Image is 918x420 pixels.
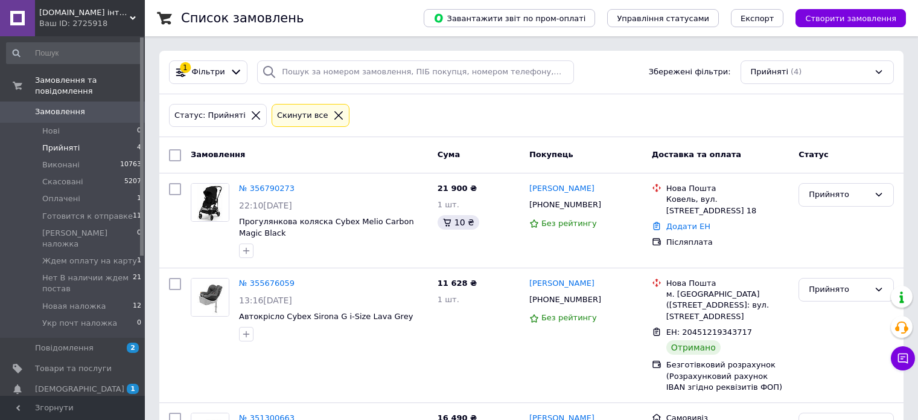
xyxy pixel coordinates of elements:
a: [PERSON_NAME] [529,278,594,289]
button: Створити замовлення [795,9,906,27]
span: ЕН: 20451219343717 [666,328,752,337]
a: Прогулянкова коляска Cybex Melio Carbon Magic Black [239,217,414,237]
span: Товари та послуги [35,363,112,374]
span: Готовится к отправке [42,211,133,222]
span: Доставка та оплата [652,150,741,159]
span: Повідомлення [35,343,94,354]
span: 21 [133,273,141,294]
span: 0 [137,228,141,250]
span: 11 [133,211,141,222]
div: Нова Пошта [666,278,789,289]
h1: Список замовлень [181,11,304,25]
span: 10763 [120,160,141,170]
img: Фото товару [191,279,229,316]
span: 12 [133,301,141,312]
div: Прийнято [809,283,869,296]
span: Замовлення [191,150,245,159]
span: KOTUGOROSHKO.KIEV.UA інтернет - магазин дитячих товарів Коляски Автокрісла Кроватки Іграшки [39,7,130,18]
span: Фільтри [192,66,225,78]
span: 1 [137,256,141,267]
span: Замовлення [35,106,85,117]
div: Нова Пошта [666,183,789,194]
span: (4) [791,67,802,76]
span: 11 628 ₴ [438,279,477,288]
span: Завантажити звіт по пром-оплаті [433,13,585,24]
span: 21 900 ₴ [438,184,477,193]
div: 1 [180,62,191,73]
input: Пошук [6,42,142,64]
span: 1 [127,384,139,394]
input: Пошук за номером замовлення, ПІБ покупця, номером телефону, Email, номером накладної [257,60,574,84]
a: Фото товару [191,183,229,222]
span: 22:10[DATE] [239,201,292,210]
img: Фото товару [191,184,229,221]
a: [PERSON_NAME] [529,183,594,195]
button: Чат з покупцем [891,346,915,370]
span: Ждем оплату на карту [42,256,137,267]
div: Статус: Прийняті [172,109,248,122]
span: Прийняті [42,143,80,153]
span: Укр почт наложка [42,318,117,329]
span: 1 [137,193,141,204]
span: [PHONE_NUMBER] [529,200,601,209]
span: 0 [137,126,141,137]
a: № 356790273 [239,184,295,193]
span: 0 [137,318,141,329]
button: Експорт [731,9,784,27]
a: № 355676059 [239,279,295,288]
span: 1 шт. [438,295,459,304]
div: Ваш ID: 2725918 [39,18,145,29]
span: 5207 [124,176,141,187]
a: Створити замовлення [783,13,906,22]
div: Безготівковий розрахунок (Розрахунковий рахунок IBAN згідно реквізитів ФОП) [666,360,789,393]
span: Нет В наличии ждем постав [42,273,133,294]
span: Новая наложка [42,301,106,312]
span: Без рейтингу [541,219,597,228]
div: м. [GEOGRAPHIC_DATA] ([STREET_ADDRESS]: вул. [STREET_ADDRESS] [666,289,789,322]
span: Статус [798,150,829,159]
span: Без рейтингу [541,313,597,322]
div: Післяплата [666,237,789,248]
span: Замовлення та повідомлення [35,75,145,97]
a: Додати ЕН [666,222,710,231]
span: Збережені фільтри: [649,66,731,78]
div: 10 ₴ [438,215,479,230]
span: 4 [137,143,141,153]
button: Управління статусами [607,9,719,27]
span: Оплачені [42,193,80,204]
span: 13:16[DATE] [239,296,292,305]
button: Завантажити звіт по пром-оплаті [424,9,595,27]
div: Отримано [666,340,721,355]
span: Експорт [741,14,774,23]
span: [PHONE_NUMBER] [529,295,601,304]
div: Прийнято [809,189,869,201]
span: [PERSON_NAME] наложка [42,228,137,250]
span: Нові [42,126,60,137]
span: [DEMOGRAPHIC_DATA] [35,384,124,395]
span: Прийняті [751,66,788,78]
span: Cума [438,150,460,159]
span: Створити замовлення [805,14,896,23]
span: Покупець [529,150,573,159]
span: Виконані [42,160,80,170]
span: 2 [127,343,139,353]
div: Ковель, вул. [STREET_ADDRESS] 18 [666,194,789,216]
a: Автокрісло Cybex Sirona G i-Size Lava Grey [239,312,413,321]
span: Скасовані [42,176,83,187]
div: Cкинути все [275,109,331,122]
span: 1 шт. [438,200,459,209]
span: Управління статусами [617,14,709,23]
